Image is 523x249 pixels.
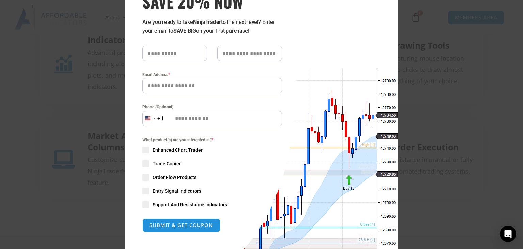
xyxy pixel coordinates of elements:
[142,18,282,35] p: Are you ready to take to the next level? Enter your email to on your first purchase!
[153,160,181,167] span: Trade Copier
[142,174,282,181] label: Order Flow Products
[142,201,282,208] label: Support And Resistance Indicators
[142,71,282,78] label: Email Address
[193,19,221,25] strong: NinjaTrader
[142,160,282,167] label: Trade Copier
[153,201,227,208] span: Support And Resistance Indicators
[500,226,516,242] div: Open Intercom Messenger
[157,114,164,123] div: +1
[142,136,282,143] span: What product(s) are you interested in?
[142,104,282,111] label: Phone (Optional)
[142,111,164,126] button: Selected country
[173,28,196,34] strong: SAVE BIG
[153,188,201,194] span: Entry Signal Indicators
[142,218,220,232] button: SUBMIT & GET COUPON
[153,147,203,153] span: Enhanced Chart Trader
[142,147,282,153] label: Enhanced Chart Trader
[153,174,196,181] span: Order Flow Products
[142,188,282,194] label: Entry Signal Indicators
